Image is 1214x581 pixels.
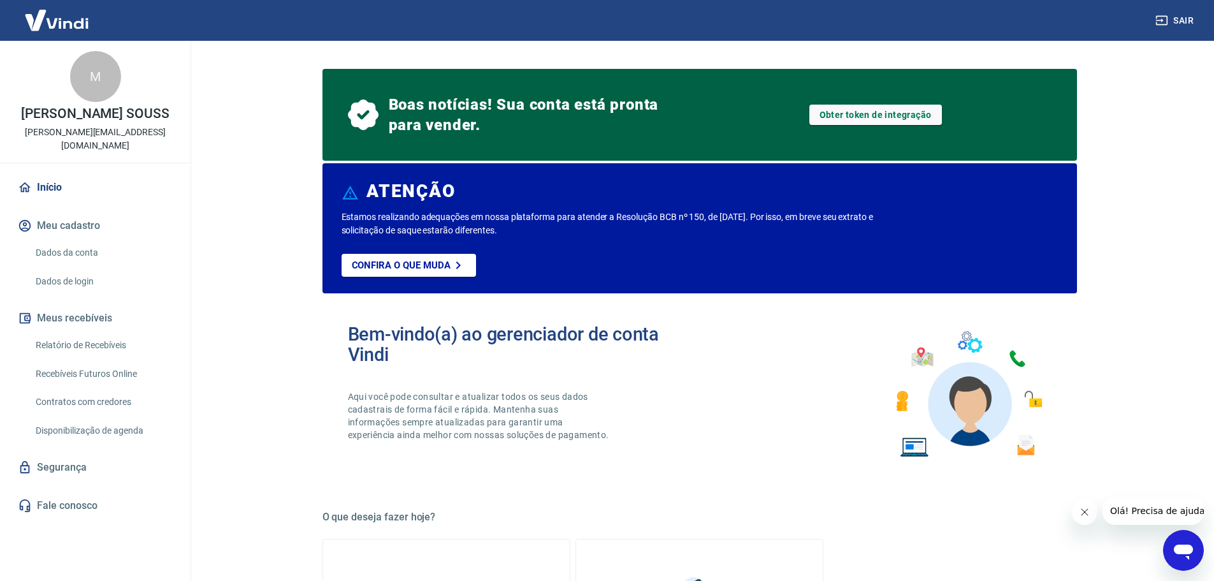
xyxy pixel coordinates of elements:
p: Aqui você pode consultar e atualizar todos os seus dados cadastrais de forma fácil e rápida. Mant... [348,390,612,441]
iframe: Botão para abrir a janela de mensagens [1163,530,1204,571]
a: Disponibilização de agenda [31,418,175,444]
a: Fale conosco [15,492,175,520]
p: Estamos realizando adequações em nossa plataforma para atender a Resolução BCB nº 150, de [DATE].... [342,210,914,237]
h6: ATENÇÃO [366,185,455,198]
a: Confira o que muda [342,254,476,277]
p: Confira o que muda [352,260,451,271]
a: Segurança [15,453,175,482]
p: [PERSON_NAME][EMAIL_ADDRESS][DOMAIN_NAME] [10,126,180,152]
img: Vindi [15,1,98,40]
a: Obter token de integração [809,105,942,125]
a: Dados de login [31,268,175,295]
a: Recebíveis Futuros Online [31,361,175,387]
a: Contratos com credores [31,389,175,415]
a: Início [15,173,175,202]
h5: O que deseja fazer hoje? [322,511,1077,524]
div: M [70,51,121,102]
button: Sair [1153,9,1199,33]
h2: Bem-vindo(a) ao gerenciador de conta Vindi [348,324,700,365]
a: Relatório de Recebíveis [31,332,175,358]
button: Meu cadastro [15,212,175,240]
iframe: Fechar mensagem [1072,499,1097,525]
img: Imagem de um avatar masculino com diversos icones exemplificando as funcionalidades do gerenciado... [885,324,1051,465]
span: Boas notícias! Sua conta está pronta para vender. [389,94,664,135]
iframe: Mensagem da empresa [1102,497,1204,525]
a: Dados da conta [31,240,175,266]
span: Olá! Precisa de ajuda? [8,9,107,19]
p: [PERSON_NAME] SOUSS [21,107,170,121]
button: Meus recebíveis [15,304,175,332]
